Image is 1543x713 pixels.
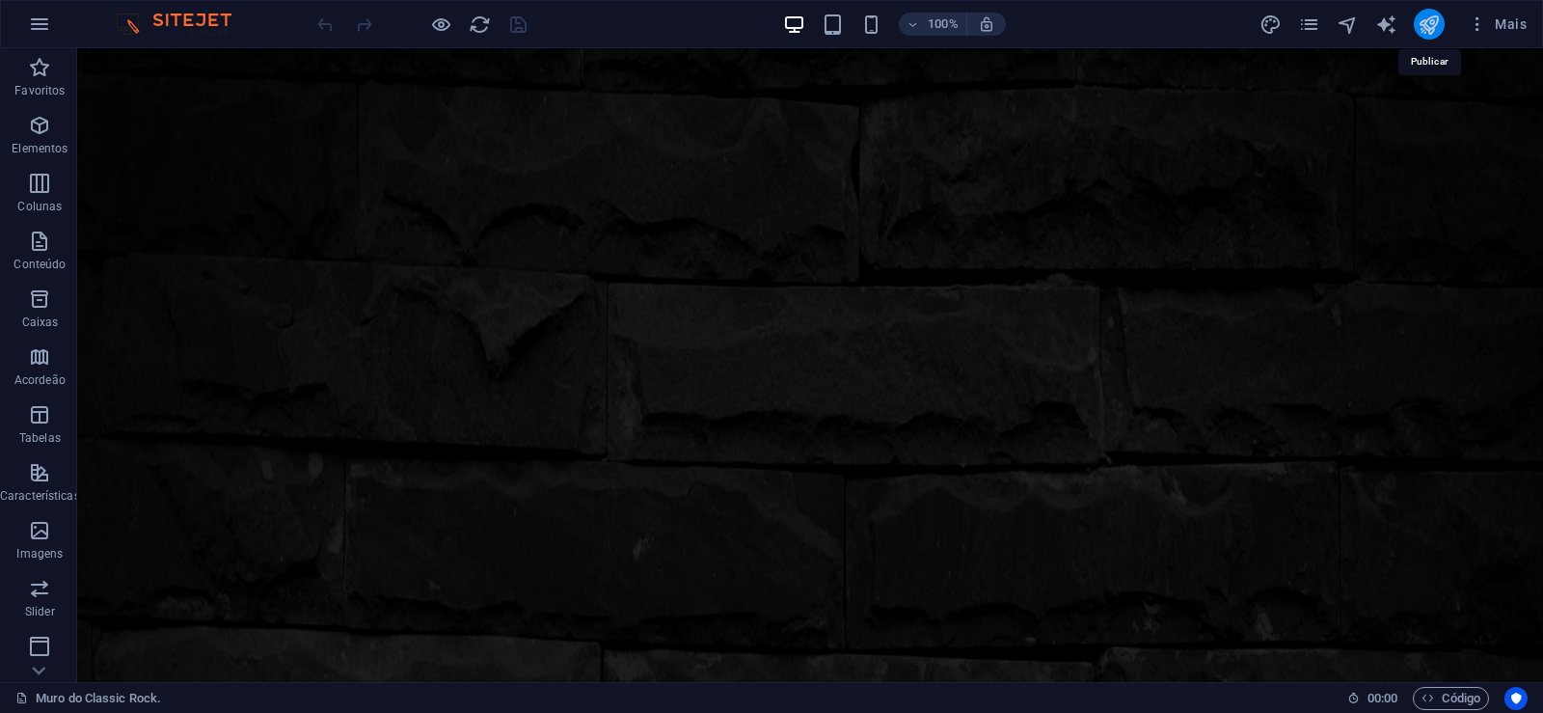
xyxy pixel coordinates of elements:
p: Elementos [12,141,68,156]
button: 100% [899,13,967,36]
button: Usercentrics [1504,687,1528,710]
button: publish [1414,9,1445,40]
p: Imagens [16,546,63,562]
p: Caixas [22,315,59,330]
button: Mais [1460,9,1534,40]
span: Mais [1468,14,1527,34]
span: Código [1421,687,1480,710]
p: Acordeão [14,372,66,388]
a: Clique para cancelar a seleção. Clique duas vezes para abrir as Páginas [15,687,161,710]
p: Conteúdo [14,257,66,272]
button: Código [1413,687,1489,710]
button: design [1259,13,1283,36]
i: Navegador [1337,14,1359,36]
h6: Tempo de sessão [1347,687,1398,710]
h6: 100% [928,13,959,36]
button: navigator [1337,13,1360,36]
i: Recarregar página [469,14,491,36]
button: reload [468,13,491,36]
p: Favoritos [14,83,65,98]
p: Tabelas [19,430,61,446]
button: text_generator [1375,13,1398,36]
img: Editor Logo [111,13,256,36]
span: : [1381,691,1384,705]
p: Slider [25,604,55,619]
p: Colunas [17,199,62,214]
button: Clique aqui para sair do modo de visualização e continuar editando [429,13,452,36]
i: Design (Ctrl+Alt+Y) [1259,14,1282,36]
i: AI Writer [1375,14,1397,36]
i: Páginas (Ctrl+Alt+S) [1298,14,1320,36]
span: 00 00 [1367,687,1397,710]
button: pages [1298,13,1321,36]
i: Ao redimensionar, ajusta automaticamente o nível de zoom para caber no dispositivo escolhido. [978,15,995,33]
